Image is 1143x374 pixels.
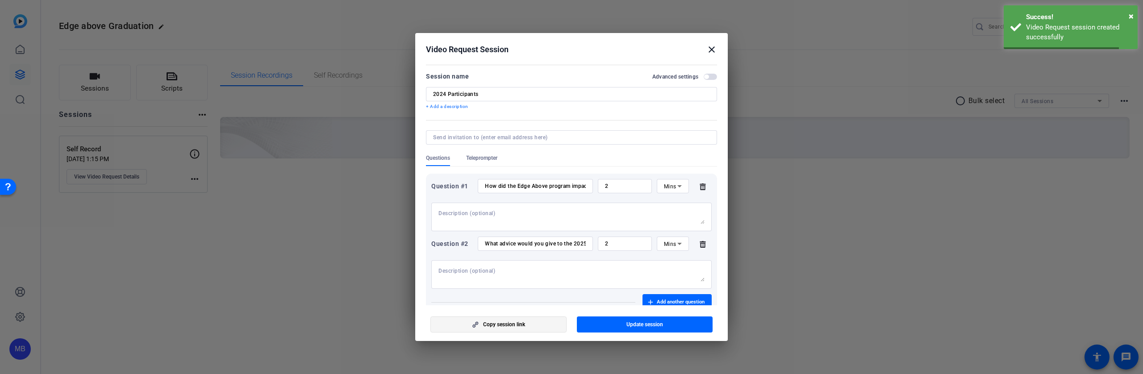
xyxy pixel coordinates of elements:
span: Mins [664,241,676,247]
button: Copy session link [430,316,567,332]
div: Question #2 [431,238,473,249]
input: Enter your question here [485,183,586,190]
span: Add another question [657,299,705,306]
button: Add another question [642,294,712,310]
input: Enter Session Name [433,91,710,98]
span: Teleprompter [466,154,497,162]
button: Close [1129,9,1134,23]
div: Session name [426,71,469,82]
input: Time [605,183,645,190]
div: Question #1 [431,181,473,191]
span: Update session [626,321,663,328]
p: + Add a description [426,103,717,110]
input: Time [605,240,645,247]
div: Video Request Session [426,44,717,55]
span: Copy session link [483,321,525,328]
div: Video Request session created successfully [1026,22,1131,42]
span: × [1129,11,1134,21]
button: Update session [577,316,713,332]
span: Questions [426,154,450,162]
h2: Advanced settings [652,73,698,80]
mat-icon: close [706,44,717,55]
input: Send invitation to (enter email address here) [433,134,706,141]
input: Enter your question here [485,240,586,247]
div: Success! [1026,12,1131,22]
span: Mins [664,183,676,190]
